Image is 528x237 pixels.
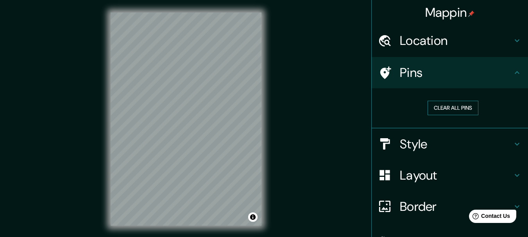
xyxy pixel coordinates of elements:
[468,11,474,17] img: pin-icon.png
[372,25,528,56] div: Location
[428,101,478,115] button: Clear all pins
[111,12,261,226] canvas: Map
[372,57,528,88] div: Pins
[400,65,512,80] h4: Pins
[400,136,512,152] h4: Style
[372,191,528,222] div: Border
[425,5,475,20] h4: Mappin
[400,168,512,183] h4: Layout
[372,160,528,191] div: Layout
[458,207,519,228] iframe: Help widget launcher
[248,212,258,222] button: Toggle attribution
[400,199,512,214] h4: Border
[400,33,512,48] h4: Location
[372,128,528,160] div: Style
